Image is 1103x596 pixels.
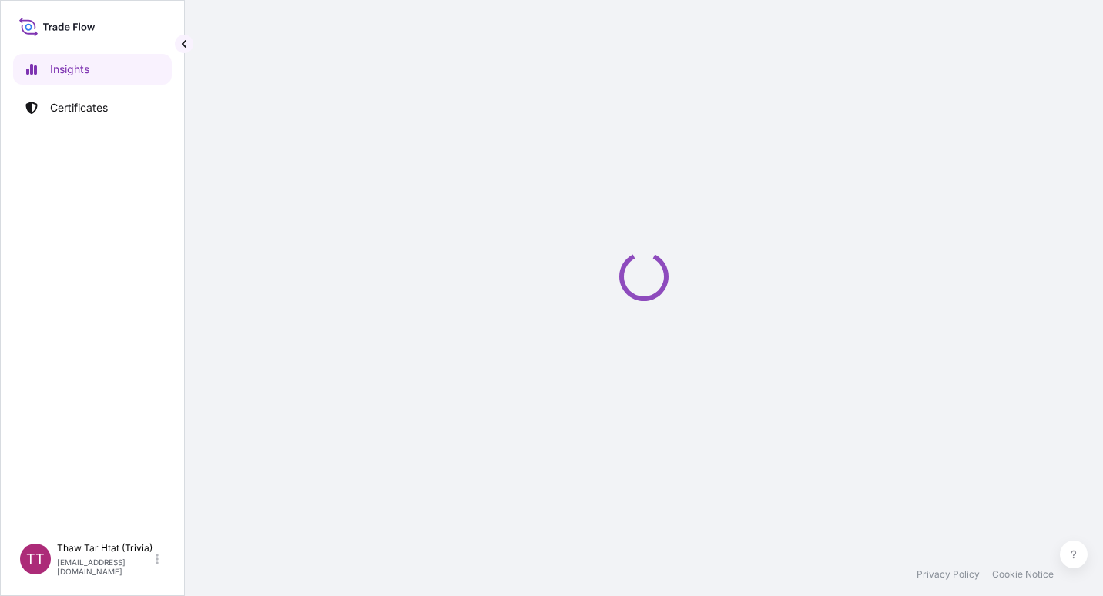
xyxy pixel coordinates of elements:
[50,62,89,77] p: Insights
[26,551,45,567] span: TT
[917,568,980,581] a: Privacy Policy
[57,542,153,554] p: Thaw Tar Htat (Trivia)
[992,568,1054,581] a: Cookie Notice
[57,557,153,576] p: [EMAIL_ADDRESS][DOMAIN_NAME]
[13,92,172,123] a: Certificates
[13,54,172,85] a: Insights
[50,100,108,116] p: Certificates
